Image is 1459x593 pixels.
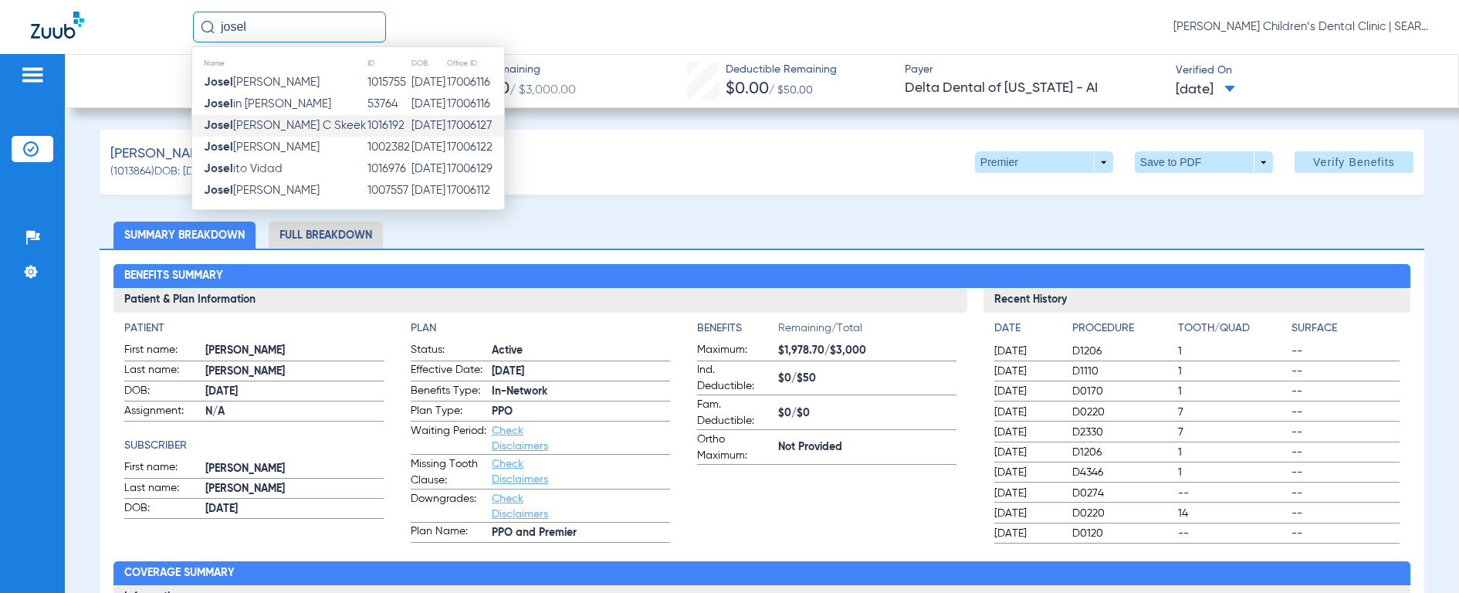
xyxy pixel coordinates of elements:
td: 17006116 [446,72,504,93]
th: DOB [411,55,446,72]
span: [DATE] [994,526,1059,541]
app-breakdown-title: Date [994,320,1059,342]
span: / $3,000.00 [509,84,576,97]
span: -- [1291,465,1400,480]
span: Last name: [124,362,200,381]
input: Search for patients [193,12,386,42]
span: D0220 [1072,506,1173,521]
span: $1,978.70/$3,000 [778,343,956,359]
span: -- [1178,526,1286,541]
span: Assignment: [124,403,200,422]
span: (1013864) DOB: [DEMOGRAPHIC_DATA] - HoH [110,164,329,180]
strong: Josel [204,76,233,88]
h2: Coverage Summary [113,561,1411,586]
td: 17006127 [446,115,504,137]
td: [DATE] [411,158,446,180]
span: ito Vidad [204,163,283,175]
span: Ind. Deductible: [697,362,773,395]
span: Benefits Remaining [444,62,576,78]
h4: Tooth/Quad [1178,320,1286,337]
button: Premier [975,151,1113,173]
span: D1206 [1072,445,1173,460]
td: [DATE] [411,180,446,202]
a: Check Disclaimers [492,459,548,485]
span: $0/$50 [778,371,956,387]
iframe: Chat Widget [1382,519,1459,593]
span: [DATE] [994,405,1059,420]
td: 17006116 [446,93,504,115]
td: 17006122 [446,137,504,158]
span: D1206 [1072,344,1173,359]
h4: Subscriber [124,438,384,454]
button: Verify Benefits [1295,151,1413,173]
span: [PERSON_NAME] C Skeek [204,120,366,131]
span: D1110 [1072,364,1173,379]
span: [PERSON_NAME] [110,144,212,164]
span: [PERSON_NAME] [205,343,384,359]
h4: Plan [411,320,670,337]
td: 1015755 [367,72,411,93]
span: D0220 [1072,405,1173,420]
span: Plan Name: [411,524,486,542]
span: Active [492,343,670,359]
span: in [PERSON_NAME] [204,98,331,110]
span: Plan Type: [411,403,486,422]
span: -- [1291,384,1400,399]
app-breakdown-title: Patient [124,320,384,337]
h4: Procedure [1072,320,1173,337]
app-breakdown-title: Tooth/Quad [1178,320,1286,342]
span: [DATE] [492,364,670,380]
td: 1016192 [367,115,411,137]
h4: Surface [1291,320,1400,337]
span: -- [1291,364,1400,379]
span: -- [1291,344,1400,359]
td: [DATE] [411,137,446,158]
span: In-Network [492,384,670,400]
a: Check Disclaimers [492,493,548,520]
span: [PERSON_NAME] [205,364,384,380]
span: Not Provided [778,439,956,456]
span: 7 [1178,425,1286,440]
span: D2330 [1072,425,1173,440]
span: / $50.00 [769,85,813,96]
span: Ortho Maximum: [697,432,773,464]
span: Delta Dental of [US_STATE] - AI [905,79,1163,98]
img: hamburger-icon [20,66,45,84]
span: D0274 [1072,486,1173,501]
span: [DATE] [205,384,384,400]
span: [PERSON_NAME] [205,481,384,497]
span: -- [1291,445,1400,460]
strong: Josel [204,98,233,110]
span: [PERSON_NAME] [204,185,320,196]
span: 1 [1178,465,1286,480]
td: 53764 [367,93,411,115]
span: [DATE] [205,501,384,517]
td: [DATE] [411,72,446,93]
span: DOB: [124,500,200,519]
span: First name: [124,459,200,478]
strong: Josel [204,120,233,131]
li: Full Breakdown [269,222,383,249]
span: 1 [1178,384,1286,399]
span: 1 [1178,344,1286,359]
span: 14 [1178,506,1286,521]
span: Remaining/Total [778,320,956,342]
span: [PERSON_NAME] [204,141,320,153]
td: 1007557 [367,180,411,202]
span: Verify Benefits [1313,156,1395,168]
span: [PERSON_NAME] [205,461,384,477]
span: Maximum: [697,342,773,361]
span: N/A [205,404,384,420]
span: 1 [1178,364,1286,379]
strong: Josel [204,163,233,175]
td: 17006129 [446,158,504,180]
span: -- [1291,506,1400,521]
span: First name: [124,342,200,361]
span: [DATE] [994,364,1059,379]
td: [DATE] [411,115,446,137]
th: Name [192,55,367,72]
h3: Patient & Plan Information [113,288,967,313]
span: -- [1291,486,1400,501]
span: Benefits Type: [411,383,486,402]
